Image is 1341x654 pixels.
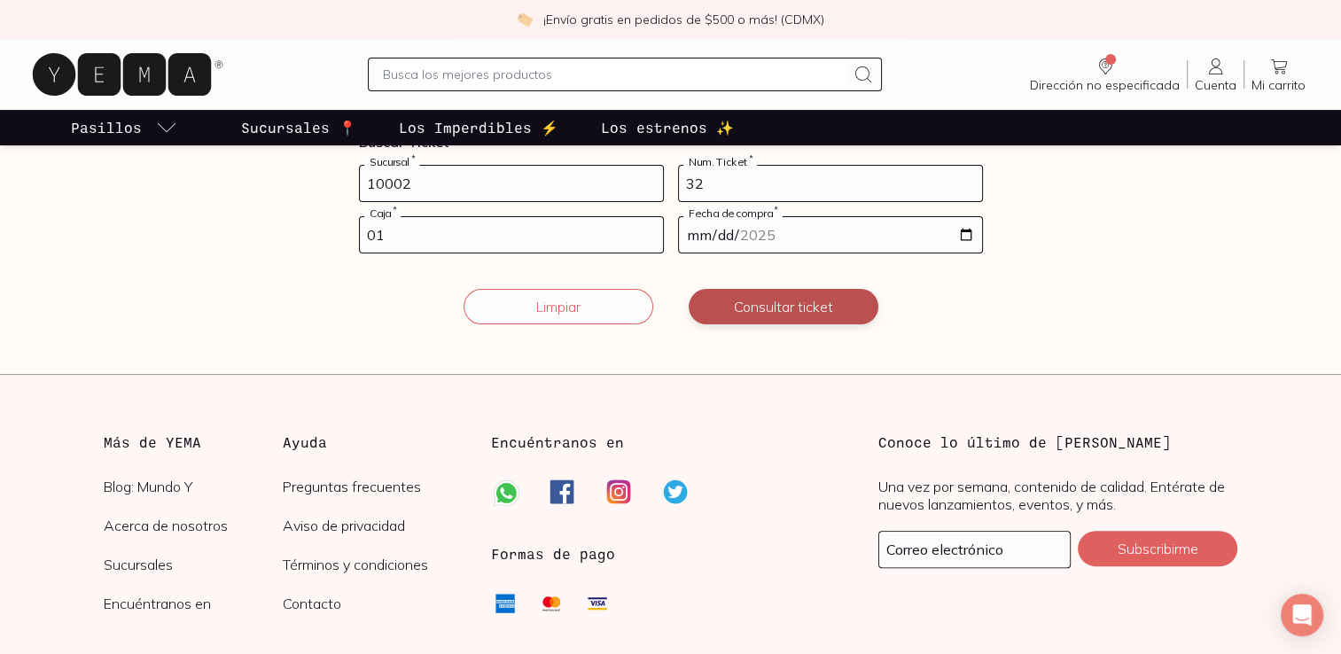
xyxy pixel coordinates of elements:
[543,11,824,28] p: ¡Envío gratis en pedidos de $500 o más! (CDMX)
[104,478,284,495] a: Blog: Mundo Y
[395,110,562,145] a: Los Imperdibles ⚡️
[104,556,284,573] a: Sucursales
[104,595,284,612] a: Encuéntranos en
[283,432,463,453] h3: Ayuda
[283,478,463,495] a: Preguntas frecuentes
[689,289,878,324] button: Consultar ticket
[67,110,181,145] a: pasillo-todos-link
[399,117,558,138] p: Los Imperdibles ⚡️
[360,166,663,201] input: 728
[601,117,734,138] p: Los estrenos ✨
[241,117,356,138] p: Sucursales 📍
[878,432,1237,453] h3: Conoce lo último de [PERSON_NAME]
[1188,56,1244,93] a: Cuenta
[683,206,783,220] label: Fecha de compra
[491,543,615,564] h3: Formas de pago
[878,478,1237,513] p: Una vez por semana, contenido de calidad. Entérate de nuevos lanzamientos, eventos, y más.
[383,64,846,85] input: Busca los mejores productos
[1023,56,1187,93] a: Dirección no especificada
[1281,594,1323,636] div: Open Intercom Messenger
[683,155,757,168] label: Num. Ticket
[1078,531,1237,566] button: Subscribirme
[71,117,142,138] p: Pasillos
[1251,77,1306,93] span: Mi carrito
[283,595,463,612] a: Contacto
[104,517,284,534] a: Acerca de nosotros
[1195,77,1236,93] span: Cuenta
[238,110,360,145] a: Sucursales 📍
[360,217,663,253] input: 03
[1030,77,1180,93] span: Dirección no especificada
[364,206,401,220] label: Caja
[283,517,463,534] a: Aviso de privacidad
[364,155,419,168] label: Sucursal
[464,289,653,324] button: Limpiar
[679,166,982,201] input: 123
[679,217,982,253] input: 14-05-2023
[491,432,624,453] h3: Encuéntranos en
[517,12,533,27] img: check
[104,432,284,453] h3: Más de YEMA
[1244,56,1313,93] a: Mi carrito
[283,556,463,573] a: Términos y condiciones
[879,532,1070,567] input: mimail@gmail.com
[597,110,737,145] a: Los estrenos ✨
